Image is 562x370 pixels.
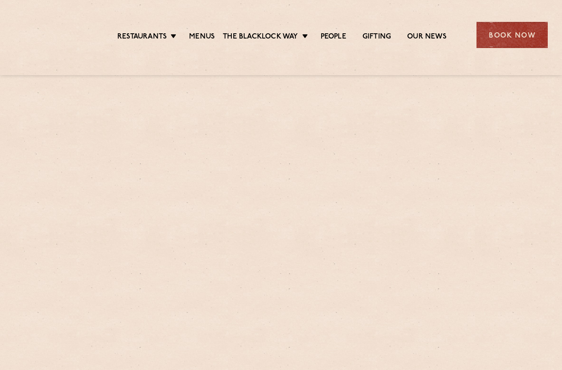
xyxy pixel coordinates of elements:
[407,32,447,43] a: Our News
[189,32,215,43] a: Menus
[14,9,92,61] img: svg%3E
[321,32,346,43] a: People
[223,32,298,43] a: The Blacklock Way
[476,22,548,48] div: Book Now
[362,32,391,43] a: Gifting
[117,32,167,43] a: Restaurants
